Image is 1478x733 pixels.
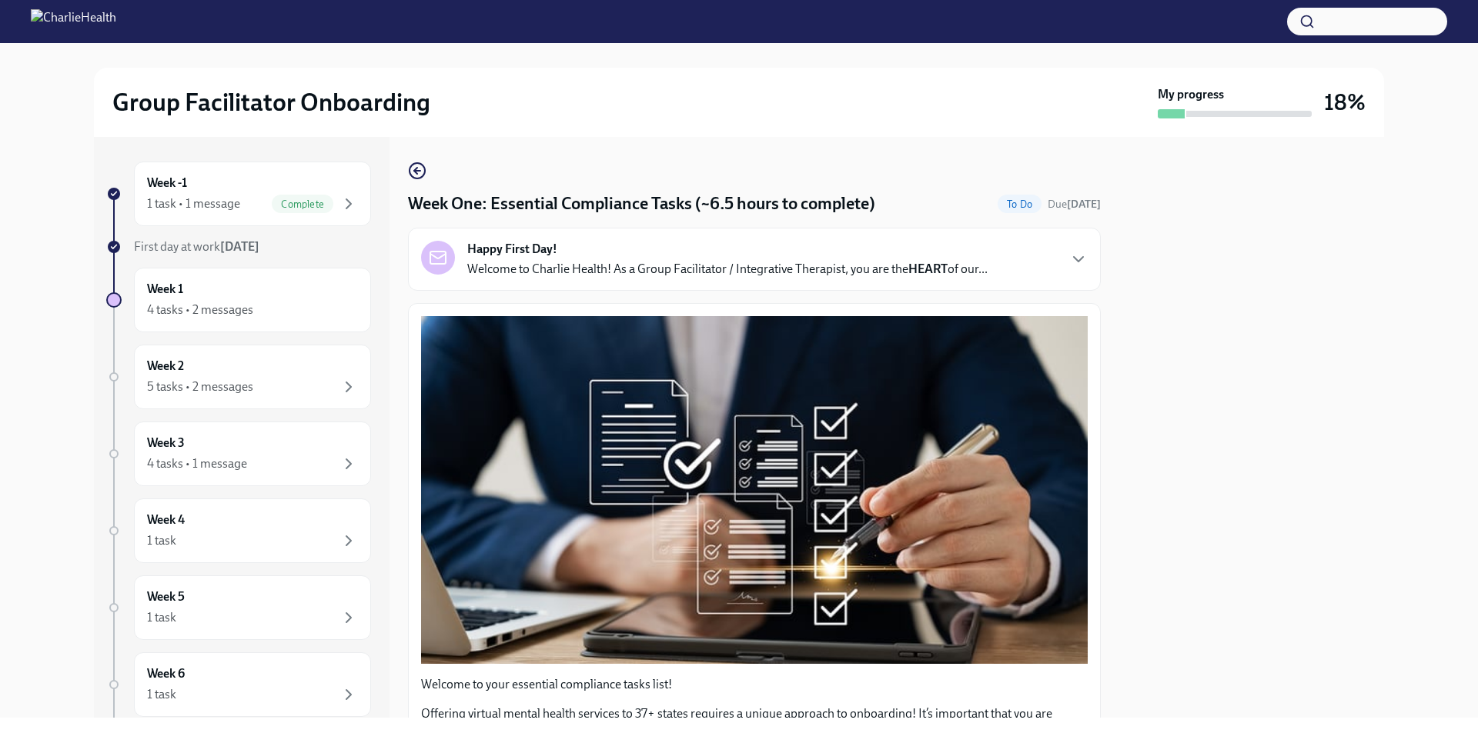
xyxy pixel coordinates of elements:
[106,652,371,717] a: Week 61 task
[147,455,247,472] div: 4 tasks • 1 message
[467,261,988,278] p: Welcome to Charlie Health! As a Group Facilitator / Integrative Therapist, you are the of our...
[467,241,557,258] strong: Happy First Day!
[421,316,1088,664] button: Zoom image
[421,676,1088,693] p: Welcome to your essential compliance tasks list!
[1048,198,1101,211] span: Due
[147,302,253,318] div: 4 tasks • 2 messages
[147,609,176,626] div: 1 task
[147,686,176,703] div: 1 task
[106,162,371,226] a: Week -11 task • 1 messageComplete
[1324,88,1366,116] h3: 18%
[1048,197,1101,212] span: October 13th, 2025 10:00
[147,281,183,298] h6: Week 1
[106,238,371,255] a: First day at work[DATE]
[220,239,259,254] strong: [DATE]
[134,239,259,254] span: First day at work
[147,378,253,395] div: 5 tasks • 2 messages
[106,498,371,563] a: Week 41 task
[1067,198,1101,211] strong: [DATE]
[998,198,1042,210] span: To Do
[147,175,187,192] h6: Week -1
[112,87,430,118] h2: Group Facilitator Onboarding
[106,575,371,640] a: Week 51 task
[147,588,185,605] h6: Week 5
[147,665,185,682] h6: Week 6
[147,511,185,528] h6: Week 4
[272,198,333,210] span: Complete
[31,9,116,34] img: CharlieHealth
[106,345,371,409] a: Week 25 tasks • 2 messages
[147,532,176,549] div: 1 task
[147,435,185,451] h6: Week 3
[106,421,371,486] a: Week 34 tasks • 1 message
[147,358,184,375] h6: Week 2
[908,262,948,276] strong: HEART
[408,192,875,215] h4: Week One: Essential Compliance Tasks (~6.5 hours to complete)
[147,195,240,212] div: 1 task • 1 message
[106,268,371,332] a: Week 14 tasks • 2 messages
[1158,86,1224,103] strong: My progress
